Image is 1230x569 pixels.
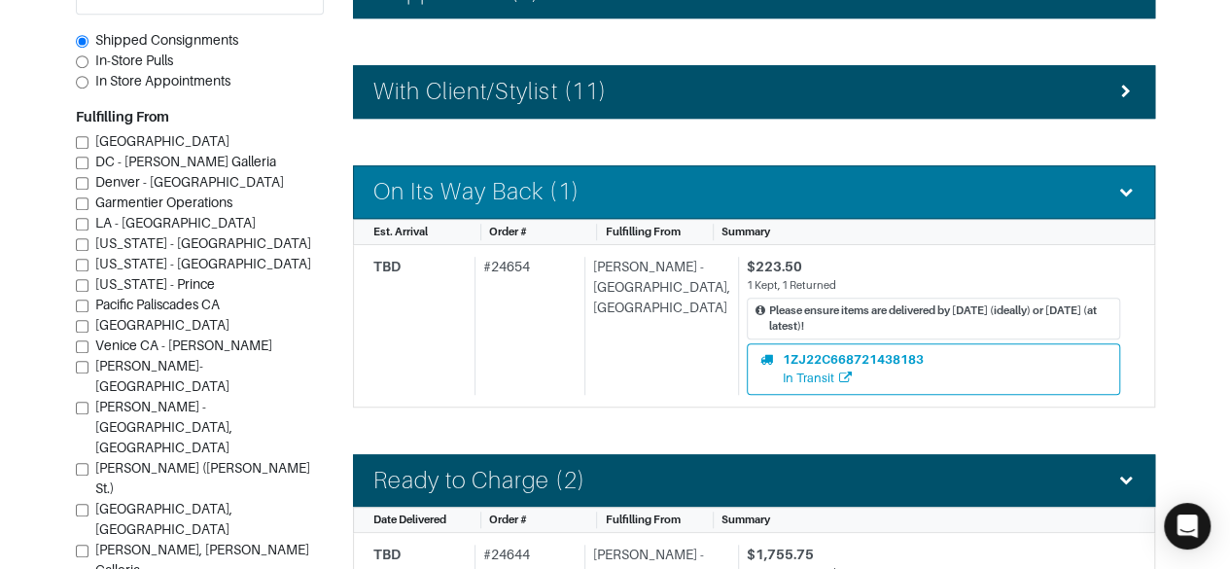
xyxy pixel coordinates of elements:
span: Fulfilling From [605,226,680,237]
span: In Store Appointments [95,73,230,89]
h4: With Client/Stylist (11) [373,78,607,106]
input: [PERSON_NAME] - [GEOGRAPHIC_DATA], [GEOGRAPHIC_DATA] [76,402,88,414]
span: [GEOGRAPHIC_DATA], [GEOGRAPHIC_DATA] [95,501,232,537]
input: [US_STATE] - [GEOGRAPHIC_DATA] [76,238,88,251]
input: [US_STATE] - [GEOGRAPHIC_DATA] [76,259,88,271]
span: TBD [373,547,401,562]
span: Summary [721,226,770,237]
span: [PERSON_NAME] ([PERSON_NAME] St.) [95,460,310,496]
span: Order # [489,514,527,525]
input: [PERSON_NAME]-[GEOGRAPHIC_DATA] [76,361,88,373]
a: 1ZJ22C668721438183In Transit [747,343,1120,394]
input: Denver - [GEOGRAPHIC_DATA] [76,177,88,190]
input: In Store Appointments [76,76,88,89]
span: Denver - [GEOGRAPHIC_DATA] [95,174,284,190]
input: [GEOGRAPHIC_DATA], [GEOGRAPHIC_DATA] [76,504,88,516]
span: [PERSON_NAME]-[GEOGRAPHIC_DATA] [95,358,229,394]
span: Venice CA - [PERSON_NAME] [95,338,272,353]
div: Please ensure items are delivered by [DATE] (ideally) or [DATE] (at latest)! [769,302,1111,336]
input: [GEOGRAPHIC_DATA] [76,320,88,333]
input: [GEOGRAPHIC_DATA] [76,136,88,149]
span: LA - [GEOGRAPHIC_DATA] [95,215,256,231]
span: [PERSON_NAME] - [GEOGRAPHIC_DATA], [GEOGRAPHIC_DATA] [95,399,232,455]
span: [US_STATE] - [GEOGRAPHIC_DATA] [95,256,311,271]
input: Pacific Paliscades CA [76,300,88,312]
h4: On Its Way Back (1) [373,178,580,206]
input: [US_STATE] - Prince [76,279,88,292]
span: In-Store Pulls [95,53,173,68]
div: Open Intercom Messenger [1164,503,1211,550]
span: [US_STATE] - [GEOGRAPHIC_DATA] [95,235,311,251]
div: [PERSON_NAME] - [GEOGRAPHIC_DATA], [GEOGRAPHIC_DATA] [584,257,730,395]
span: Order # [489,226,527,237]
div: In Transit [783,369,924,387]
span: [US_STATE] - Prince [95,276,215,292]
input: LA - [GEOGRAPHIC_DATA] [76,218,88,231]
span: DC - [PERSON_NAME] Galleria [95,154,276,169]
span: TBD [373,259,401,274]
span: Date Delivered [373,514,446,525]
input: Garmentier Operations [76,197,88,210]
input: DC - [PERSON_NAME] Galleria [76,157,88,169]
input: Venice CA - [PERSON_NAME] [76,340,88,353]
div: 1ZJ22C668721438183 [783,350,924,369]
div: 1 Kept, 1 Returned [747,277,1120,294]
input: Shipped Consignments [76,35,88,48]
input: [PERSON_NAME] ([PERSON_NAME] St.) [76,463,88,476]
span: Garmentier Operations [95,195,232,210]
label: Fulfilling From [76,107,169,127]
span: Summary [721,514,770,525]
span: Shipped Consignments [95,32,238,48]
span: Est. Arrival [373,226,428,237]
div: $223.50 [747,257,1120,277]
span: [GEOGRAPHIC_DATA] [95,317,229,333]
span: Fulfilling From [605,514,680,525]
h4: Ready to Charge (2) [373,467,585,495]
span: Pacific Paliscades CA [95,297,220,312]
input: In-Store Pulls [76,55,88,68]
input: [PERSON_NAME], [PERSON_NAME] Galleria [76,545,88,557]
span: [GEOGRAPHIC_DATA] [95,133,229,149]
div: # 24654 [474,257,577,395]
div: $1,755.75 [747,545,1120,565]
